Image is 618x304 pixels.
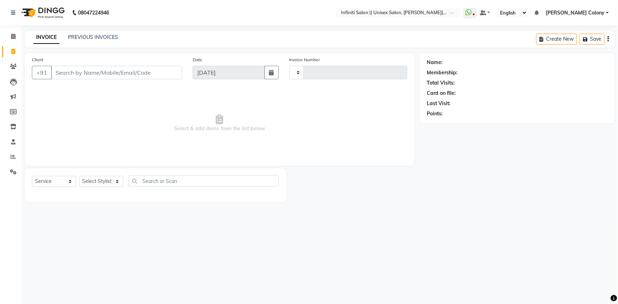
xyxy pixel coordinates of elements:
button: Save [580,34,605,45]
div: Last Visit: [427,100,450,107]
span: Select & add items from the list below [32,88,407,159]
label: Invoice Number [289,57,320,63]
input: Search by Name/Mobile/Email/Code [51,66,182,79]
div: Card on file: [427,90,456,97]
a: INVOICE [33,31,59,44]
a: PREVIOUS INVOICES [68,34,118,40]
label: Date [193,57,202,63]
img: logo [18,3,67,23]
span: [PERSON_NAME] Colony [546,9,605,17]
div: Points: [427,110,443,117]
b: 08047224946 [78,3,109,23]
div: Name: [427,59,443,66]
button: +91 [32,66,52,79]
div: Membership: [427,69,458,76]
label: Client [32,57,43,63]
div: Total Visits: [427,79,455,87]
button: Create New [536,34,577,45]
input: Search or Scan [129,176,279,187]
